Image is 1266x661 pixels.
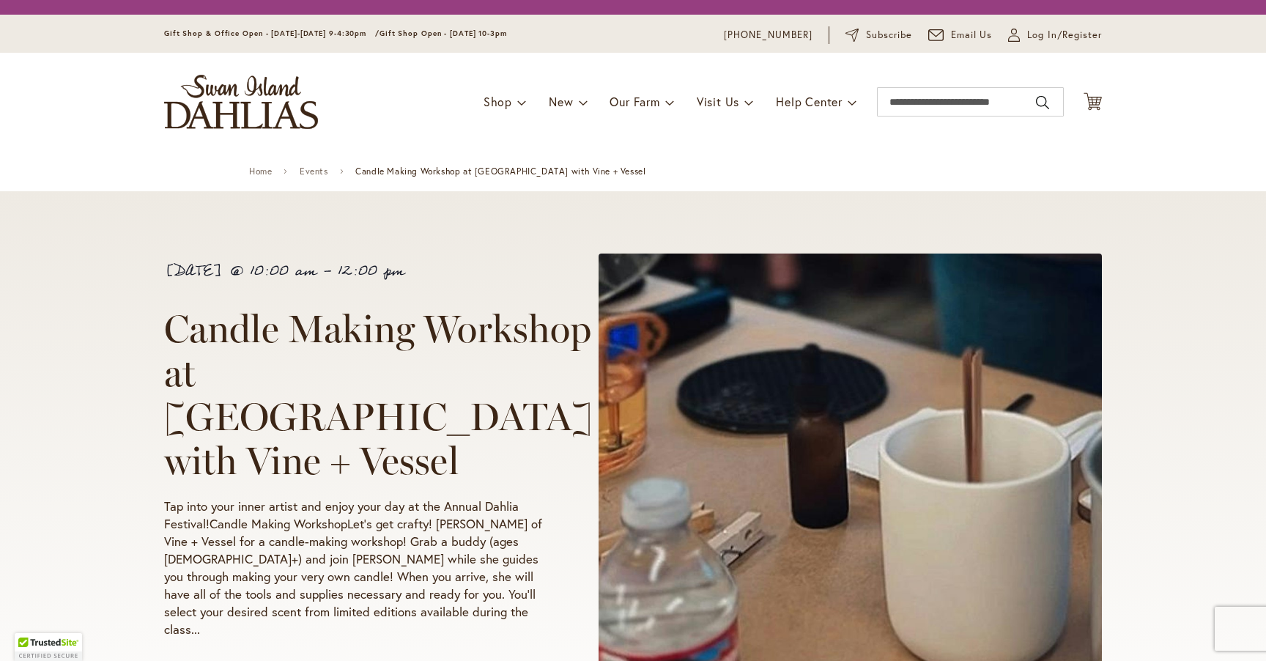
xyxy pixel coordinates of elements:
[380,29,507,38] span: Gift Shop Open - [DATE] 10-3pm
[866,28,912,43] span: Subscribe
[355,166,645,177] span: Candle Making Workshop at [GEOGRAPHIC_DATA] with Vine + Vessel
[549,94,573,109] span: New
[951,28,993,43] span: Email Us
[1027,28,1102,43] span: Log In/Register
[164,75,318,129] a: store logo
[845,28,912,43] a: Subscribe
[724,28,812,43] a: [PHONE_NUMBER]
[338,257,404,285] span: 12:00 pm
[928,28,993,43] a: Email Us
[164,306,593,484] span: Candle Making Workshop at [GEOGRAPHIC_DATA] with Vine + Vessel
[164,29,380,38] span: Gift Shop & Office Open - [DATE]-[DATE] 9-4:30pm /
[697,94,739,109] span: Visit Us
[776,94,843,109] span: Help Center
[229,257,243,285] span: @
[249,166,272,177] a: Home
[1036,91,1049,114] button: Search
[15,633,82,661] div: TrustedSite Certified
[164,257,223,285] span: [DATE]
[484,94,512,109] span: Shop
[250,257,316,285] span: 10:00 am
[323,257,331,285] span: -
[610,94,659,109] span: Our Farm
[300,166,328,177] a: Events
[164,498,544,638] p: Tap into your inner artist and enjoy your day at the Annual Dahlia Festival!Candle Making Worksho...
[1008,28,1102,43] a: Log In/Register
